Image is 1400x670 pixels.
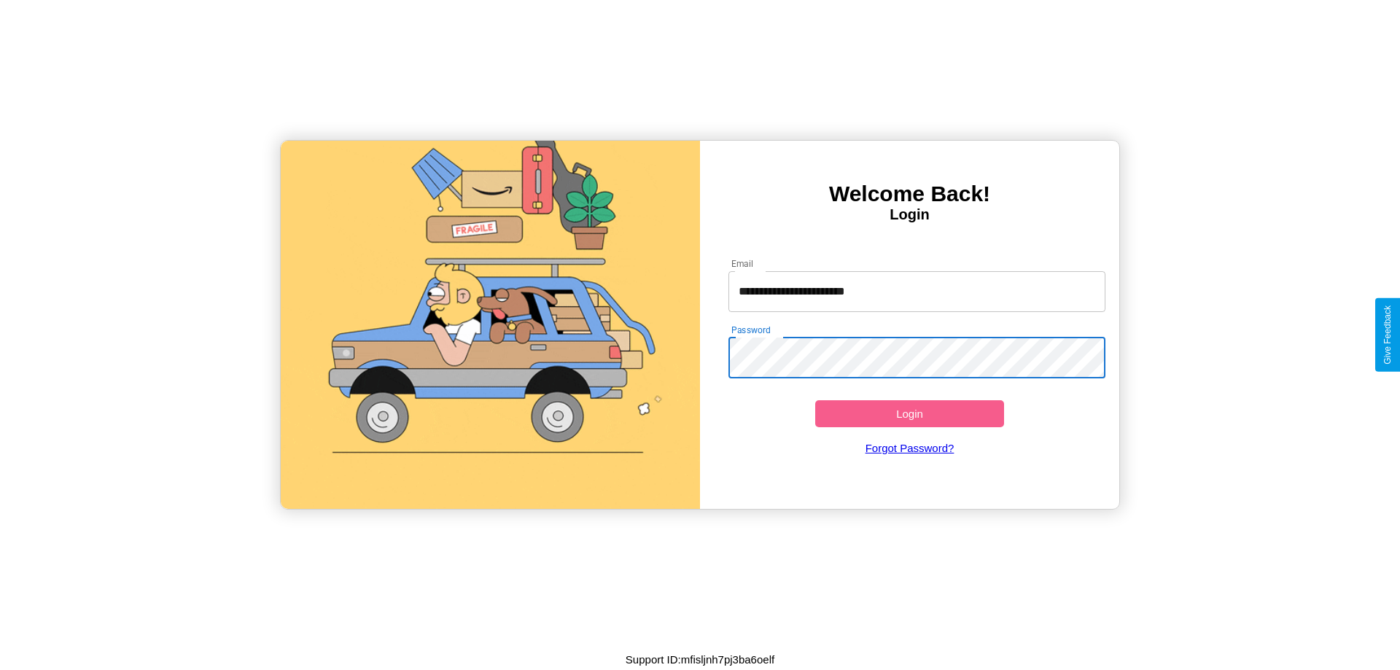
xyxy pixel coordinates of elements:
[626,650,774,669] p: Support ID: mfisljnh7pj3ba6oelf
[1382,305,1393,365] div: Give Feedback
[731,257,754,270] label: Email
[700,206,1119,223] h4: Login
[281,141,700,509] img: gif
[731,324,770,336] label: Password
[700,182,1119,206] h3: Welcome Back!
[815,400,1004,427] button: Login
[721,427,1099,469] a: Forgot Password?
